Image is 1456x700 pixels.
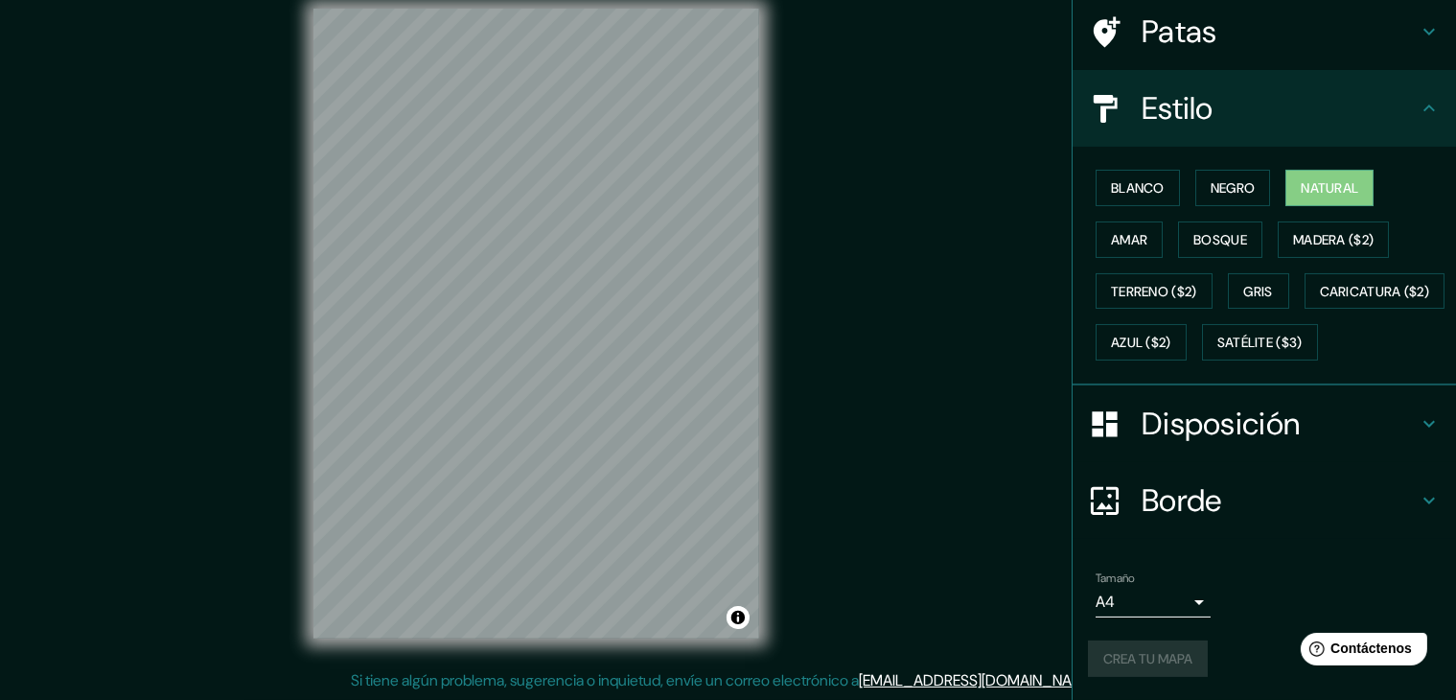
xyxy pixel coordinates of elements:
font: Negro [1211,179,1256,197]
font: Borde [1142,480,1222,521]
font: Patas [1142,12,1217,52]
font: A4 [1096,592,1115,612]
a: [EMAIL_ADDRESS][DOMAIN_NAME] [859,670,1096,690]
font: Terreno ($2) [1111,283,1197,300]
button: Bosque [1178,222,1262,258]
font: Natural [1301,179,1358,197]
div: A4 [1096,587,1211,618]
button: Azul ($2) [1096,324,1187,361]
button: Negro [1195,170,1271,206]
font: Disposición [1142,404,1300,444]
button: Gris [1228,273,1289,310]
font: Amar [1111,231,1147,248]
font: Gris [1244,283,1273,300]
div: Disposición [1073,385,1456,462]
font: Bosque [1193,231,1247,248]
button: Madera ($2) [1278,222,1389,258]
font: Blanco [1111,179,1165,197]
font: Tamaño [1096,571,1135,586]
button: Terreno ($2) [1096,273,1213,310]
font: Azul ($2) [1111,335,1171,352]
canvas: Mapa [313,9,759,639]
font: Caricatura ($2) [1320,283,1430,300]
button: Satélite ($3) [1202,324,1318,361]
button: Caricatura ($2) [1305,273,1445,310]
font: Madera ($2) [1293,231,1374,248]
div: Borde [1073,462,1456,539]
button: Activar o desactivar atribución [727,606,750,629]
font: Si tiene algún problema, sugerencia o inquietud, envíe un correo electrónico a [351,670,859,690]
button: Amar [1096,222,1163,258]
button: Natural [1285,170,1374,206]
iframe: Lanzador de widgets de ayuda [1285,625,1435,679]
div: Estilo [1073,70,1456,147]
font: Estilo [1142,88,1213,128]
font: Satélite ($3) [1217,335,1303,352]
button: Blanco [1096,170,1180,206]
